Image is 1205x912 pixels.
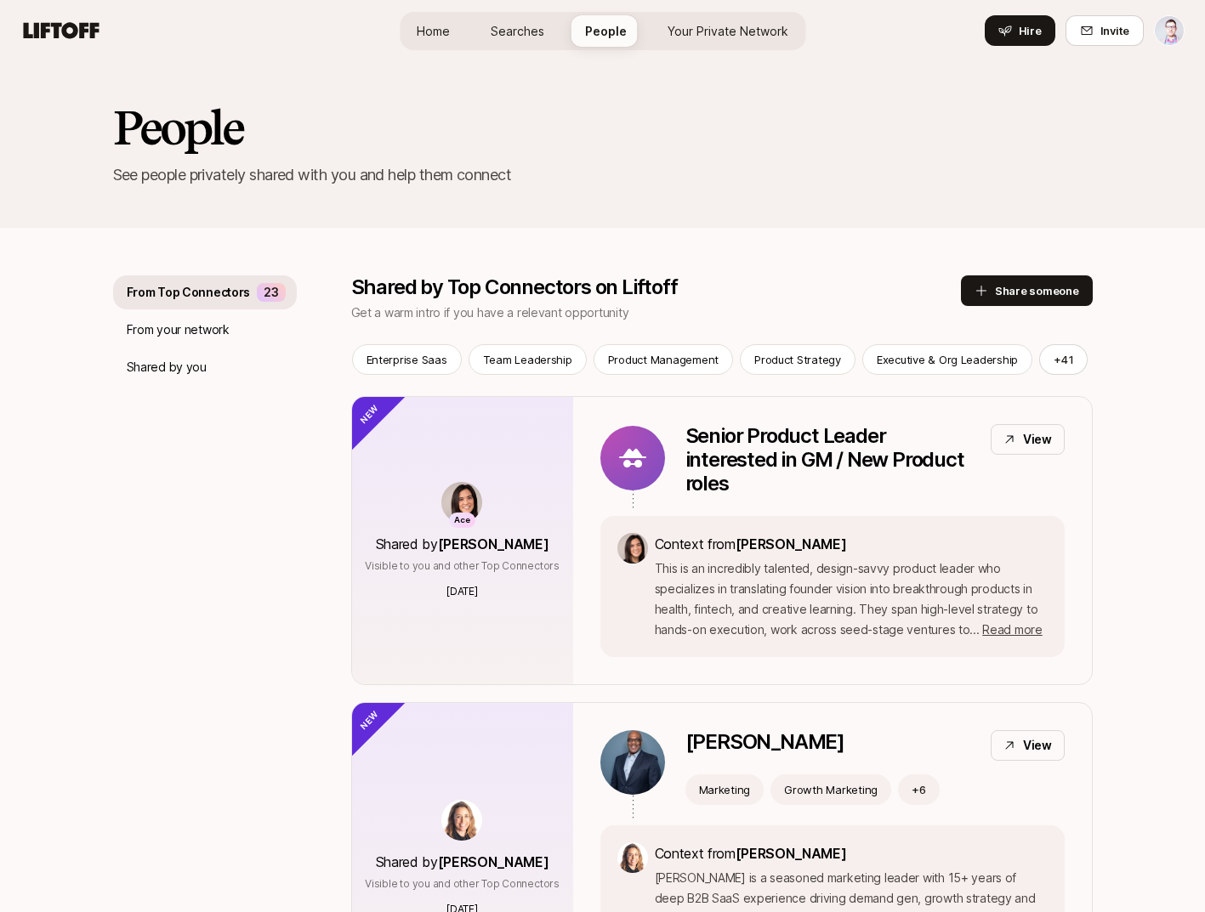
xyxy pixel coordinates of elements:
span: [PERSON_NAME] [736,845,847,862]
img: Ross Popoff-Walker [1155,16,1184,45]
span: Searches [491,22,544,40]
button: Hire [985,15,1055,46]
img: 71d7b91d_d7cb_43b4_a7ea_a9b2f2cc6e03.jpg [617,533,648,564]
span: [PERSON_NAME] [736,535,847,552]
p: Enterprise Saas [367,351,447,368]
p: [PERSON_NAME] [685,730,844,754]
p: Shared by [376,851,549,873]
a: AceShared by[PERSON_NAME]Visible to you and other Top Connectors[DATE]Senior Product Leader inter... [351,396,1093,685]
span: Home [417,22,450,40]
p: Product Strategy [754,351,841,368]
p: View [1023,429,1052,450]
p: See people privately shared with you and help them connect [113,163,1093,187]
span: Your Private Network [668,22,788,40]
p: Shared by Top Connectors on Liftoff [351,275,961,299]
p: Shared by you [127,357,207,377]
h2: People [113,102,1093,153]
button: Share someone [961,275,1093,306]
span: People [585,22,627,40]
a: Home [403,15,463,47]
p: Product Management [608,351,719,368]
img: d4a00215_5f96_486f_9846_edc73dbf65d7.jpg [600,730,665,795]
button: Ross Popoff-Walker [1154,15,1185,46]
p: Senior Product Leader interested in GM / New Product roles [685,424,977,496]
p: View [1023,735,1052,756]
span: [PERSON_NAME] [438,535,549,552]
span: Invite [1100,22,1129,39]
div: New [323,368,407,452]
p: Visible to you and other Top Connectors [365,876,560,892]
p: [DATE] [446,584,478,599]
a: People [571,15,640,47]
img: 71d7b91d_d7cb_43b4_a7ea_a9b2f2cc6e03.jpg [441,482,482,523]
p: Context from [655,842,1048,864]
p: Team Leadership [483,351,572,368]
img: 5b4e8e9c_3b7b_4d72_a69f_7f4659b27c66.jpg [441,800,482,841]
div: New [323,674,407,758]
p: Visible to you and other Top Connectors [365,558,560,574]
p: Ace [454,513,470,528]
p: 23 [264,282,278,303]
p: Get a warm intro if you have a relevant opportunity [351,303,961,323]
p: This is an incredibly talented, design-savvy product leader who specializes in translating founde... [655,558,1048,640]
button: Invite [1066,15,1144,46]
img: 5b4e8e9c_3b7b_4d72_a69f_7f4659b27c66.jpg [617,842,648,873]
span: Read more [982,622,1042,637]
span: [PERSON_NAME] [438,853,549,870]
p: Marketing [699,781,751,798]
p: Shared by [376,533,549,555]
button: +41 [1039,344,1088,375]
button: +6 [898,774,940,805]
p: From Top Connectors [127,282,251,303]
a: Your Private Network [654,15,802,47]
p: Context from [655,533,1048,555]
p: Executive & Org Leadership [877,351,1018,368]
p: From your network [127,320,230,340]
span: Hire [1019,22,1042,39]
p: Growth Marketing [784,781,878,798]
a: Searches [477,15,558,47]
